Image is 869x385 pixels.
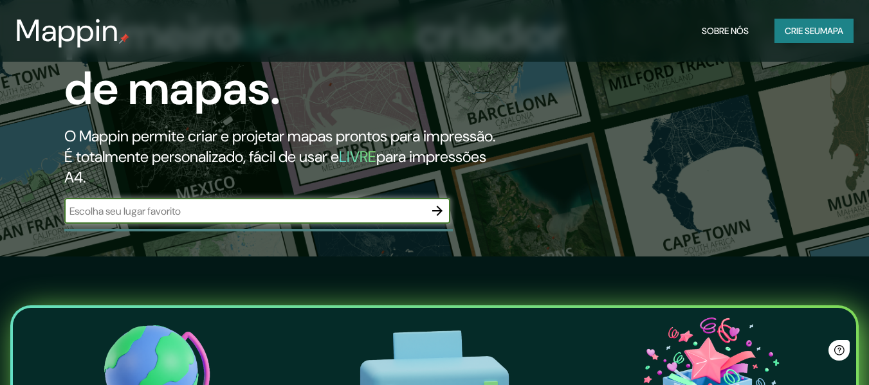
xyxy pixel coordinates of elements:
font: LIVRE [339,147,376,166]
font: Mappin [15,10,119,51]
font: Sobre nós [702,25,749,37]
font: para impressões A4. [64,147,486,187]
font: É totalmente personalizado, fácil de usar e [64,147,339,166]
img: pino de mapa [119,33,129,44]
font: Crie seu [785,25,820,37]
input: Escolha seu lugar favorito [64,204,425,219]
font: mapa [820,25,843,37]
button: Sobre nós [697,19,754,43]
font: O Mappin permite criar e projetar mapas prontos para impressão. [64,126,495,146]
button: Crie seumapa [774,19,854,43]
iframe: Help widget launcher [755,335,855,371]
